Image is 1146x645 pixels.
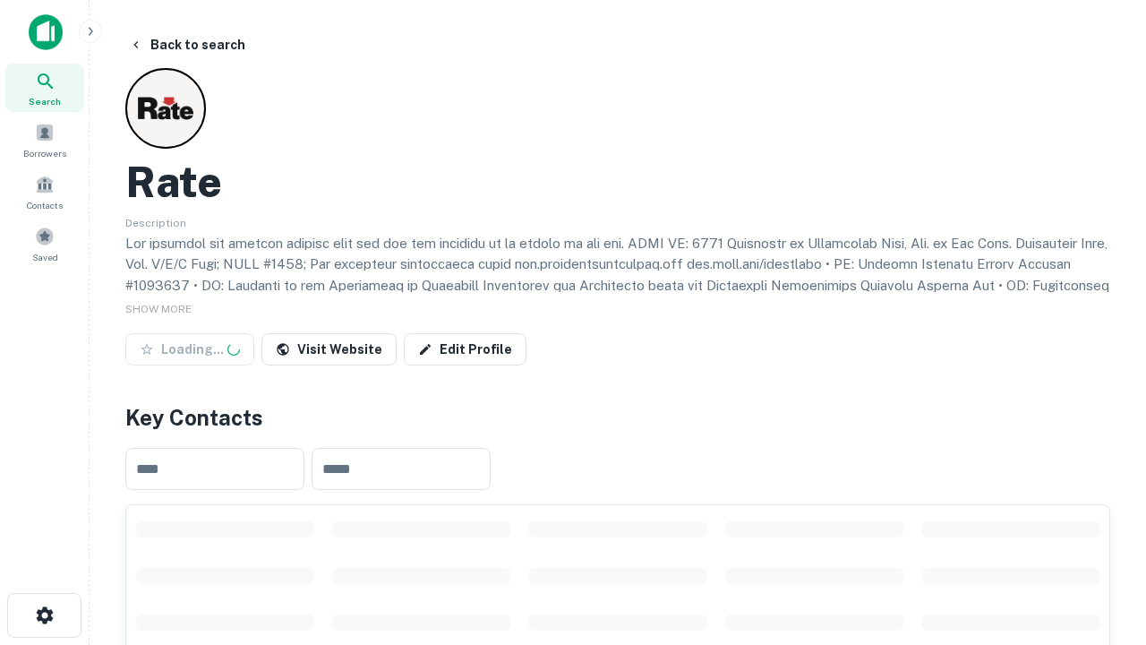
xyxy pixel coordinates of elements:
button: Back to search [122,29,252,61]
h2: Rate [125,156,222,208]
span: Contacts [27,198,63,212]
h4: Key Contacts [125,401,1110,434]
iframe: Chat Widget [1056,502,1146,588]
a: Edit Profile [404,333,526,365]
span: SHOW MORE [125,303,192,315]
span: Borrowers [23,146,66,160]
a: Contacts [5,168,84,216]
span: Search [29,94,61,108]
span: Saved [32,250,58,264]
a: Saved [5,219,84,268]
img: capitalize-icon.png [29,14,63,50]
a: Search [5,64,84,112]
a: Visit Website [261,333,397,365]
p: Lor ipsumdol sit ametcon adipisc elit sed doe tem incididu ut la etdolo ma ali eni. ADMI VE: 6771... [125,233,1110,402]
span: Description [125,217,186,229]
a: Borrowers [5,116,84,164]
